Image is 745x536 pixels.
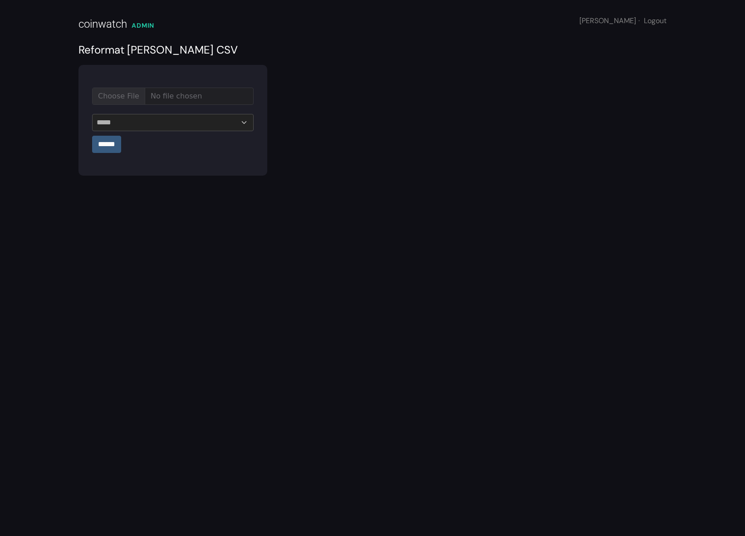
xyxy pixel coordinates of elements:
span: · [638,16,640,25]
div: ADMIN [132,21,154,30]
div: coinwatch [78,16,127,32]
div: [PERSON_NAME] [579,15,667,26]
div: Reformat [PERSON_NAME] CSV [78,42,667,58]
a: Logout [644,16,667,25]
